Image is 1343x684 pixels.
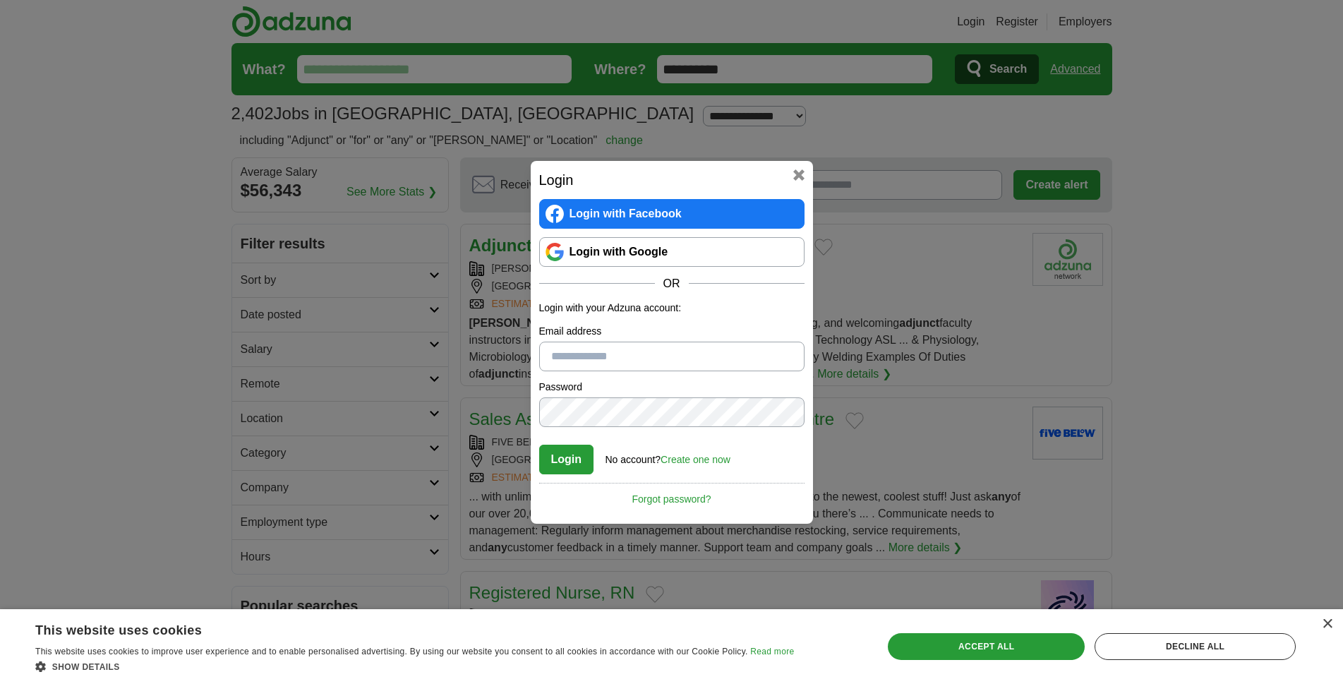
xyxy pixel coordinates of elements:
div: This website uses cookies [35,618,759,639]
p: Login with your Adzuna account: [539,301,805,316]
a: Login with Google [539,237,805,267]
a: Read more, opens a new window [750,647,794,656]
div: Show details [35,659,794,673]
button: Login [539,445,594,474]
div: Accept all [888,633,1085,660]
a: Login with Facebook [539,199,805,229]
h2: Login [539,169,805,191]
a: Create one now [661,454,730,465]
label: Email address [539,324,805,339]
div: No account? [606,444,730,467]
a: Forgot password? [539,483,805,507]
span: Show details [52,662,120,672]
span: OR [655,275,689,292]
label: Password [539,380,805,395]
span: This website uses cookies to improve user experience and to enable personalised advertising. By u... [35,647,748,656]
div: Close [1322,619,1332,630]
div: Decline all [1095,633,1296,660]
